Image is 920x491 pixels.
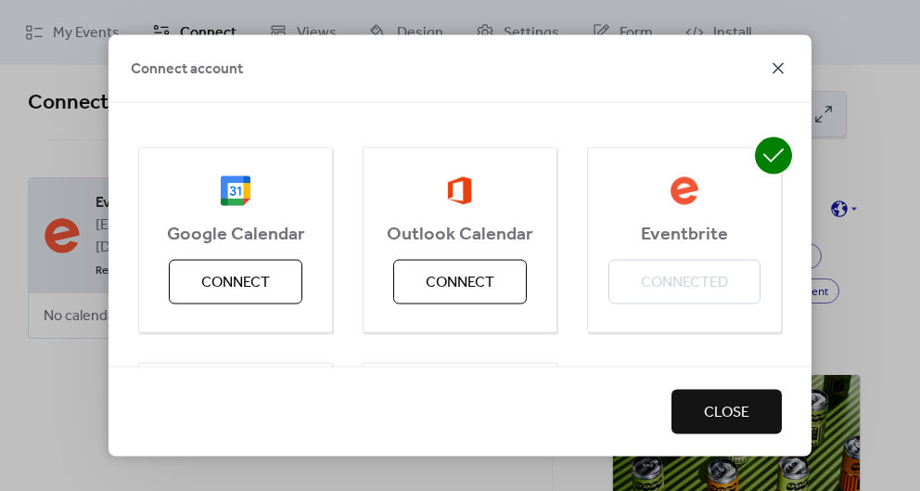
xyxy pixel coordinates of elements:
[447,175,472,205] img: outlook
[393,259,527,304] button: Connect
[704,402,749,424] span: Close
[426,271,494,293] span: Connect
[671,390,782,434] button: Close
[201,271,270,293] span: Connect
[221,175,250,205] img: google
[588,223,781,245] span: Eventbrite
[670,175,699,205] img: eventbrite
[169,259,302,304] button: Connect
[131,58,243,80] span: Connect account
[139,223,332,245] span: Google Calendar
[364,223,556,245] span: Outlook Calendar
